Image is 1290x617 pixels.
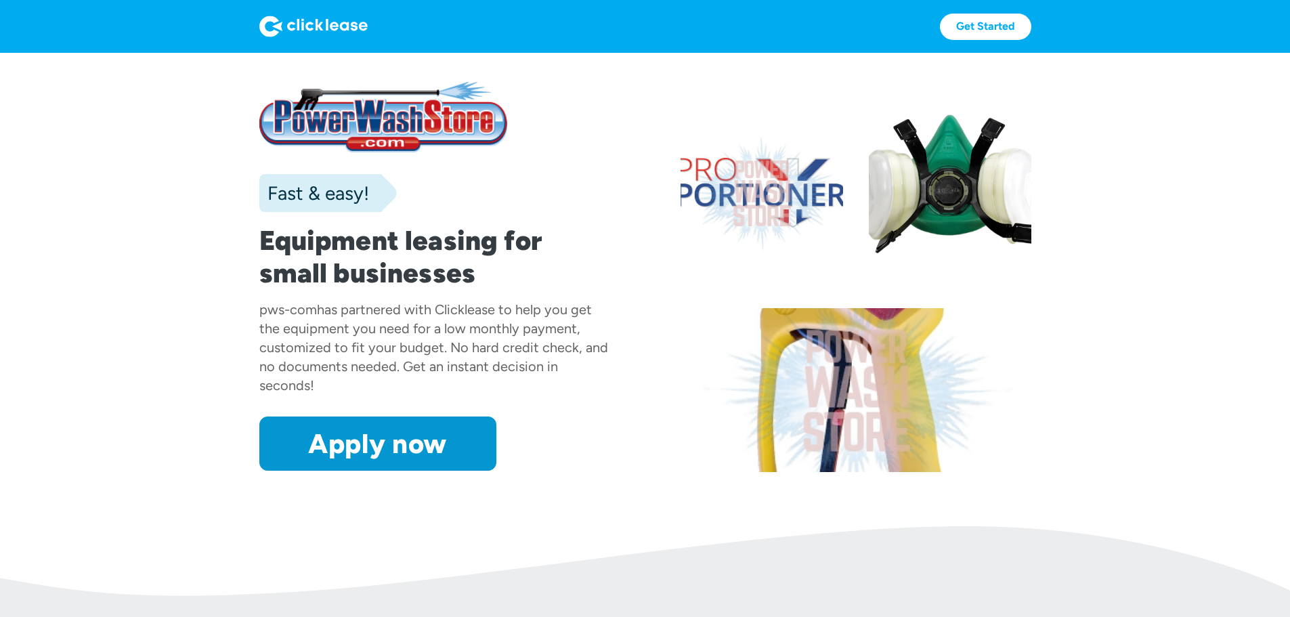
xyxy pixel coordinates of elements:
a: Get Started [940,14,1031,40]
img: Logo [259,16,368,37]
div: has partnered with Clicklease to help you get the equipment you need for a low monthly payment, c... [259,301,608,393]
div: pws-com [259,301,317,318]
div: Fast & easy! [259,179,369,207]
h1: Equipment leasing for small businesses [259,224,610,289]
a: Apply now [259,417,496,471]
